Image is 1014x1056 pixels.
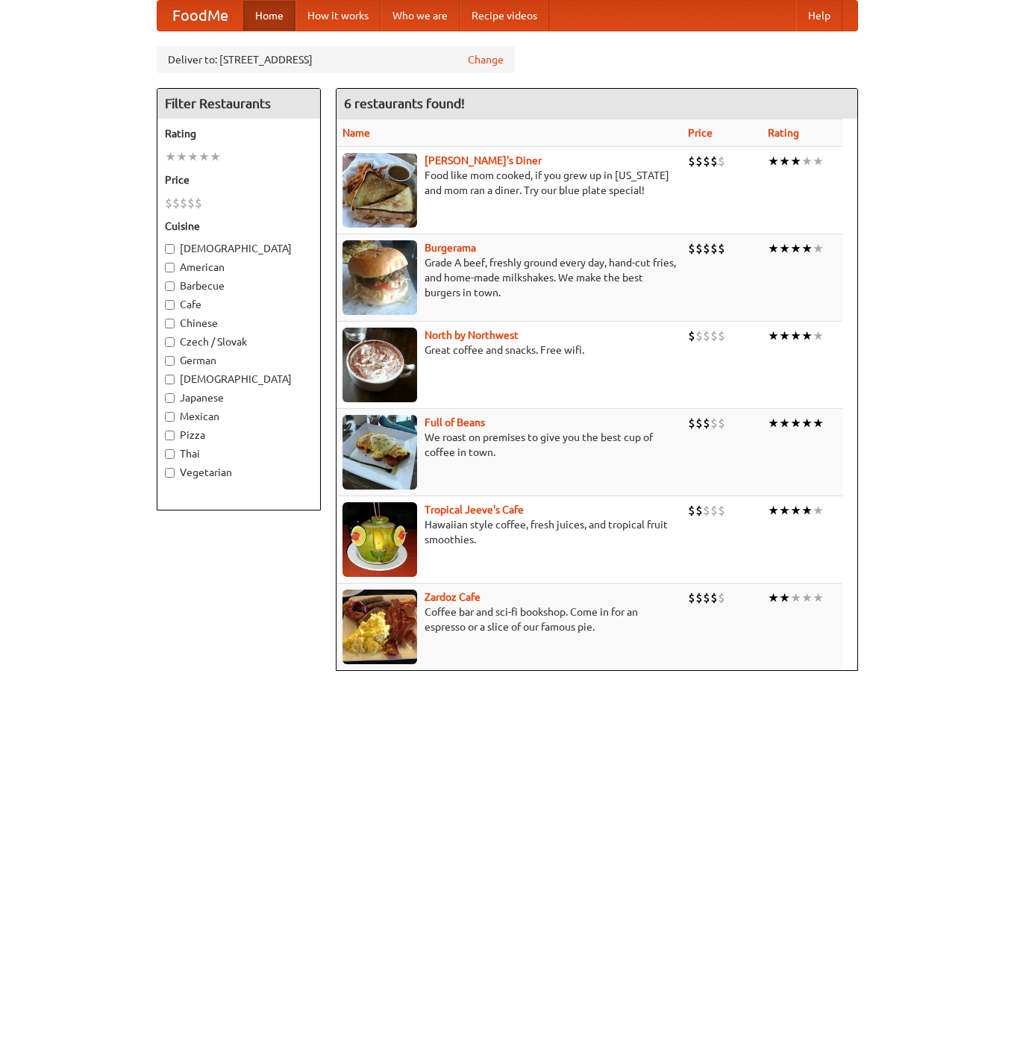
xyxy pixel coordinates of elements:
[165,446,313,461] label: Thai
[468,52,504,67] a: Change
[165,375,175,384] input: [DEMOGRAPHIC_DATA]
[801,153,813,169] li: ★
[779,328,790,344] li: ★
[790,328,801,344] li: ★
[165,319,175,328] input: Chinese
[703,328,710,344] li: $
[381,1,460,31] a: Who we are
[790,590,801,606] li: ★
[813,240,824,257] li: ★
[165,172,313,187] h5: Price
[425,154,542,166] a: [PERSON_NAME]'s Diner
[779,415,790,431] li: ★
[768,127,799,139] a: Rating
[801,590,813,606] li: ★
[768,590,779,606] li: ★
[165,300,175,310] input: Cafe
[796,1,842,31] a: Help
[688,590,695,606] li: $
[342,343,676,357] p: Great coffee and snacks. Free wifi.
[688,127,713,139] a: Price
[165,260,313,275] label: American
[342,255,676,300] p: Grade A beef, freshly ground every day, hand-cut fries, and home-made milkshakes. We make the bes...
[688,415,695,431] li: $
[718,590,725,606] li: $
[801,502,813,519] li: ★
[210,149,221,165] li: ★
[768,153,779,169] li: ★
[768,328,779,344] li: ★
[342,590,417,664] img: zardoz.jpg
[710,502,718,519] li: $
[695,590,703,606] li: $
[165,412,175,422] input: Mexican
[165,316,313,331] label: Chinese
[165,465,313,480] label: Vegetarian
[768,502,779,519] li: ★
[703,415,710,431] li: $
[710,153,718,169] li: $
[813,502,824,519] li: ★
[157,89,320,119] h4: Filter Restaurants
[695,153,703,169] li: $
[165,334,313,349] label: Czech / Slovak
[342,604,676,634] p: Coffee bar and sci-fi bookshop. Come in for an espresso or a slice of our famous pie.
[195,195,202,211] li: $
[813,328,824,344] li: ★
[779,240,790,257] li: ★
[460,1,549,31] a: Recipe videos
[165,297,313,312] label: Cafe
[344,96,465,110] ng-pluralize: 6 restaurants found!
[165,409,313,424] label: Mexican
[172,195,180,211] li: $
[165,353,313,368] label: German
[342,502,417,577] img: jeeves.jpg
[165,244,175,254] input: [DEMOGRAPHIC_DATA]
[710,590,718,606] li: $
[180,195,187,211] li: $
[165,219,313,234] h5: Cuisine
[813,415,824,431] li: ★
[187,149,198,165] li: ★
[790,153,801,169] li: ★
[768,240,779,257] li: ★
[703,240,710,257] li: $
[425,591,481,603] a: Zardoz Cafe
[425,329,519,341] a: North by Northwest
[165,356,175,366] input: German
[165,281,175,291] input: Barbecue
[342,328,417,402] img: north.jpg
[425,242,476,254] a: Burgerama
[779,502,790,519] li: ★
[425,504,524,516] a: Tropical Jeeve's Cafe
[801,415,813,431] li: ★
[703,590,710,606] li: $
[710,328,718,344] li: $
[695,328,703,344] li: $
[165,337,175,347] input: Czech / Slovak
[710,240,718,257] li: $
[695,502,703,519] li: $
[688,153,695,169] li: $
[243,1,295,31] a: Home
[165,241,313,256] label: [DEMOGRAPHIC_DATA]
[165,449,175,459] input: Thai
[342,517,676,547] p: Hawaiian style coffee, fresh juices, and tropical fruit smoothies.
[779,590,790,606] li: ★
[342,415,417,490] img: beans.jpg
[718,415,725,431] li: $
[718,502,725,519] li: $
[198,149,210,165] li: ★
[165,278,313,293] label: Barbecue
[703,502,710,519] li: $
[165,149,176,165] li: ★
[342,430,676,460] p: We roast on premises to give you the best cup of coffee in town.
[718,240,725,257] li: $
[718,153,725,169] li: $
[688,240,695,257] li: $
[342,127,370,139] a: Name
[165,393,175,403] input: Japanese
